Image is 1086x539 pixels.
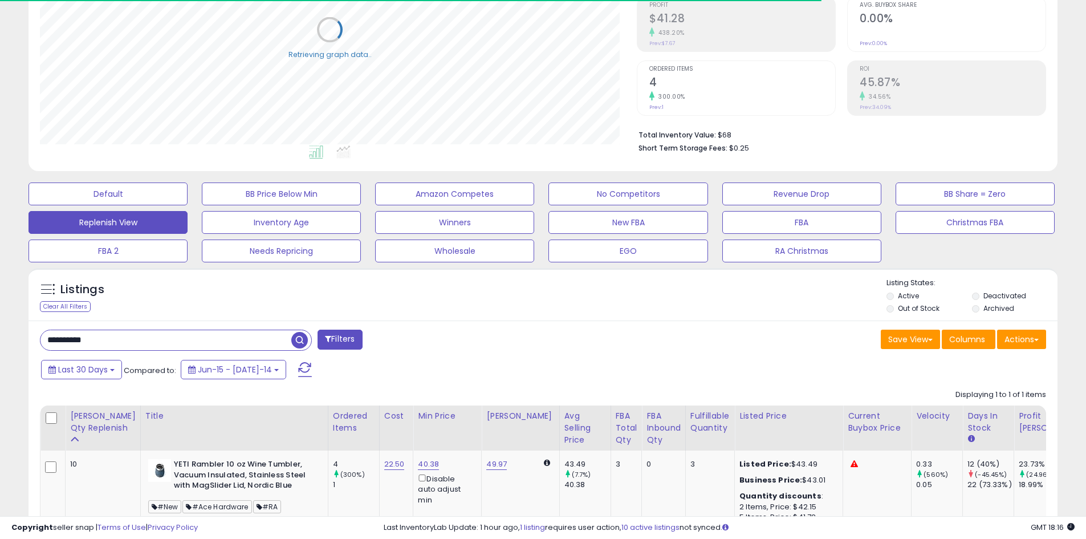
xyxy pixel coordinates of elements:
div: FBA inbound Qty [646,410,681,446]
span: Jun-15 - [DATE]-14 [198,364,272,375]
div: Current Buybox Price [848,410,906,434]
span: Profit [649,2,835,9]
small: (-45.45%) [975,470,1007,479]
button: Wholesale [375,240,534,262]
b: Short Term Storage Fees: [638,143,727,153]
div: 5 Items, Price: $41.72 [739,512,834,522]
div: Velocity [916,410,958,422]
div: Disable auto adjust min [418,472,473,505]
div: Min Price [418,410,477,422]
div: Days In Stock [967,410,1009,434]
a: 49.97 [486,459,507,470]
div: [PERSON_NAME] Qty Replenish [70,410,136,434]
div: Title [145,410,323,422]
div: Fulfillable Quantity [690,410,730,434]
div: : [739,491,834,501]
button: Inventory Age [202,211,361,234]
button: FBA 2 [29,240,188,262]
b: Quantity discounts [739,491,821,501]
h2: 4 [649,76,835,91]
span: Columns [949,334,985,345]
div: Clear All Filters [40,301,91,312]
small: Days In Stock. [967,434,974,444]
small: Prev: 1 [649,104,664,111]
a: 1 listing [520,522,545,533]
div: 2 Items, Price: $42.15 [739,502,834,512]
a: 10 active listings [621,522,680,533]
button: Amazon Competes [375,183,534,205]
div: FBA Total Qty [616,410,637,446]
div: Cost [384,410,409,422]
span: Avg. Buybox Share [860,2,1046,9]
small: (7.7%) [572,470,591,479]
div: 0.33 [916,459,962,469]
span: $0.25 [729,143,749,153]
div: 3 [616,459,633,469]
button: Default [29,183,188,205]
small: 300.00% [654,92,685,101]
span: #RA [253,500,282,513]
div: 3 [690,459,726,469]
span: Last 30 Days [58,364,108,375]
button: Columns [942,330,995,349]
h5: Listings [60,282,104,298]
button: No Competitors [548,183,707,205]
div: $43.49 [739,459,834,469]
label: Archived [983,303,1014,313]
label: Out of Stock [898,303,939,313]
label: Deactivated [983,291,1026,301]
div: 12 (40%) [967,459,1014,469]
button: Jun-15 - [DATE]-14 [181,360,286,379]
button: RA Christmas [722,240,881,262]
b: Business Price: [739,475,802,485]
div: [PERSON_NAME] [486,410,554,422]
small: (24.96%) [1026,470,1055,479]
small: 34.56% [865,92,890,101]
button: BB Price Below Min [202,183,361,205]
div: 43.49 [564,459,611,469]
button: Last 30 Days [41,360,122,379]
a: 22.50 [384,459,405,470]
small: 438.20% [654,29,685,37]
div: 40.38 [564,480,611,490]
button: Needs Repricing [202,240,361,262]
div: Avg Selling Price [564,410,606,446]
span: #Ace Hardware [182,500,251,513]
p: Listing States: [886,278,1057,289]
button: Winners [375,211,534,234]
a: Terms of Use [97,522,146,533]
div: seller snap | | [11,522,198,533]
small: Prev: 0.00% [860,40,887,47]
b: Total Inventory Value: [638,130,716,140]
div: 22 (73.33%) [967,480,1014,490]
small: (560%) [924,470,948,479]
span: Ordered Items [649,66,835,72]
div: Listed Price [739,410,838,422]
div: Ordered Items [333,410,375,434]
li: $68 [638,127,1038,141]
div: 4 [333,459,379,469]
span: 2025-08-14 18:16 GMT [1031,522,1075,533]
h2: 0.00% [860,12,1046,27]
button: FBA [722,211,881,234]
a: Privacy Policy [148,522,198,533]
a: 40.38 [418,459,439,470]
button: Actions [997,330,1046,349]
button: EGO [548,240,707,262]
button: New FBA [548,211,707,234]
div: Retrieving graph data.. [288,49,372,59]
span: #New [148,500,182,513]
div: 10 [70,459,132,469]
div: Displaying 1 to 1 of 1 items [955,390,1046,400]
button: Christmas FBA [896,211,1055,234]
div: Last InventoryLab Update: 1 hour ago, requires user action, not synced. [384,522,1075,533]
small: Prev: $7.67 [649,40,675,47]
small: (300%) [340,470,365,479]
strong: Copyright [11,522,53,533]
button: BB Share = Zero [896,183,1055,205]
button: Filters [318,330,362,350]
b: YETI Rambler 10 oz Wine Tumbler, Vacuum Insulated, Stainless Steel with MagSlider Lid, Nordic Blue [174,459,312,494]
button: Replenish View [29,211,188,234]
h2: 45.87% [860,76,1046,91]
h2: $41.28 [649,12,835,27]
